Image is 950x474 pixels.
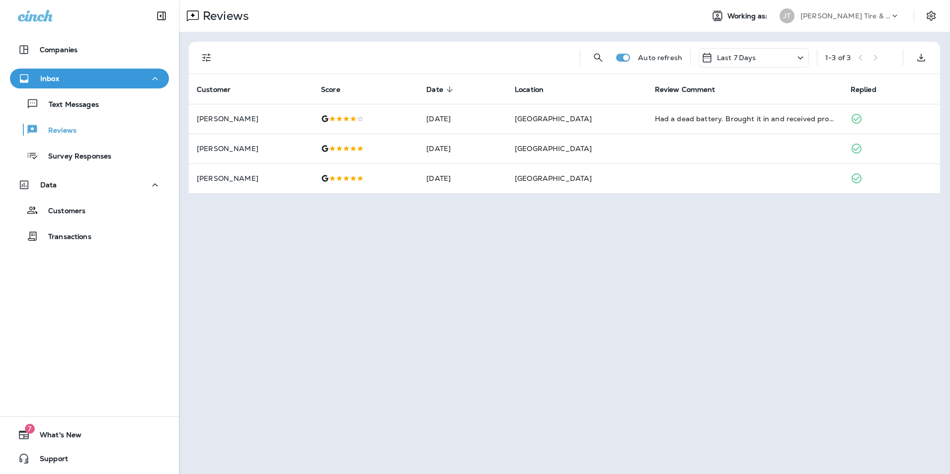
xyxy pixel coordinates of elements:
span: Review Comment [655,85,715,94]
td: [DATE] [418,163,507,193]
div: 1 - 3 of 3 [825,54,851,62]
p: Data [40,181,57,189]
span: Location [515,85,556,94]
td: [DATE] [418,134,507,163]
span: [GEOGRAPHIC_DATA] [515,114,592,123]
span: [GEOGRAPHIC_DATA] [515,144,592,153]
div: Had a dead battery. Brought it in and received prompt service getting a new one, in and out in ab... [655,114,835,124]
span: Customer [197,85,231,94]
p: Companies [40,46,78,54]
p: Last 7 Days [717,54,756,62]
p: Auto refresh [638,54,682,62]
p: Reviews [199,8,249,23]
button: Companies [10,40,169,60]
span: Customer [197,85,243,94]
span: Working as: [727,12,770,20]
p: Reviews [38,126,77,136]
button: Inbox [10,69,169,88]
p: [PERSON_NAME] [197,174,305,182]
p: [PERSON_NAME] Tire & Auto [800,12,890,20]
span: Replied [851,85,889,94]
button: Search Reviews [588,48,608,68]
button: Export as CSV [911,48,931,68]
span: 7 [25,424,35,434]
span: Replied [851,85,876,94]
button: Filters [197,48,217,68]
span: Review Comment [655,85,728,94]
button: Reviews [10,119,169,140]
button: Text Messages [10,93,169,114]
p: Text Messages [39,100,99,110]
p: [PERSON_NAME] [197,145,305,153]
span: Location [515,85,544,94]
td: [DATE] [418,104,507,134]
button: Collapse Sidebar [148,6,175,26]
span: [GEOGRAPHIC_DATA] [515,174,592,183]
button: 7What's New [10,425,169,445]
span: What's New [30,431,81,443]
p: Transactions [38,233,91,242]
button: Survey Responses [10,145,169,166]
span: Score [321,85,353,94]
span: Date [426,85,456,94]
p: Inbox [40,75,59,82]
button: Data [10,175,169,195]
p: Customers [38,207,85,216]
span: Support [30,455,68,467]
div: JT [780,8,794,23]
button: Transactions [10,226,169,246]
button: Customers [10,200,169,221]
p: Survey Responses [38,152,111,161]
span: Date [426,85,443,94]
button: Support [10,449,169,469]
span: Score [321,85,340,94]
button: Settings [922,7,940,25]
p: [PERSON_NAME] [197,115,305,123]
